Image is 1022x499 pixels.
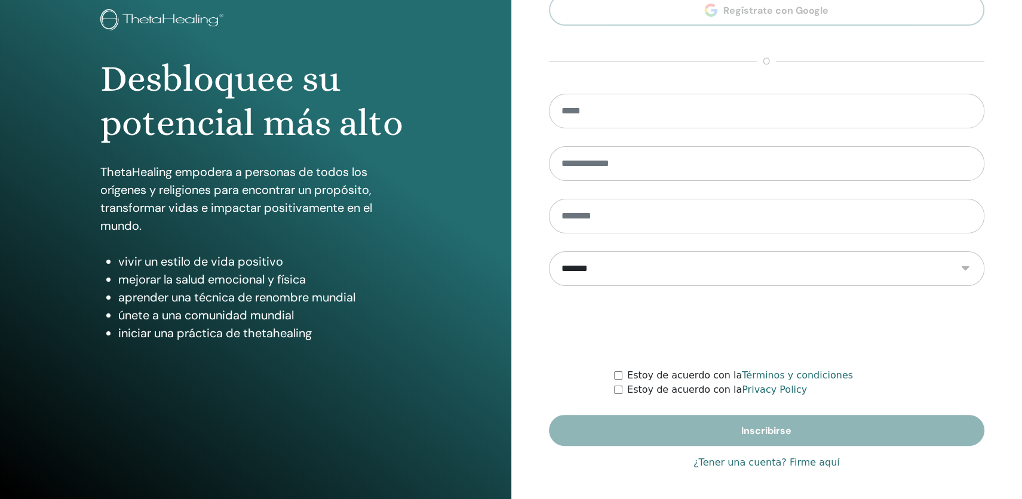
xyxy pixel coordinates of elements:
li: mejorar la salud emocional y física [118,270,411,288]
label: Estoy de acuerdo con la [627,383,807,397]
iframe: reCAPTCHA [676,304,857,350]
li: únete a una comunidad mundial [118,306,411,324]
li: vivir un estilo de vida positivo [118,252,411,270]
a: Privacy Policy [742,384,807,395]
a: ¿Tener una cuenta? Firme aquí [693,455,840,470]
li: iniciar una práctica de thetahealing [118,324,411,342]
span: o [757,54,776,69]
p: ThetaHealing empodera a personas de todos los orígenes y religiones para encontrar un propósito, ... [100,163,411,235]
h1: Desbloquee su potencial más alto [100,57,411,146]
label: Estoy de acuerdo con la [627,368,853,383]
a: Términos y condiciones [742,369,853,381]
li: aprender una técnica de renombre mundial [118,288,411,306]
